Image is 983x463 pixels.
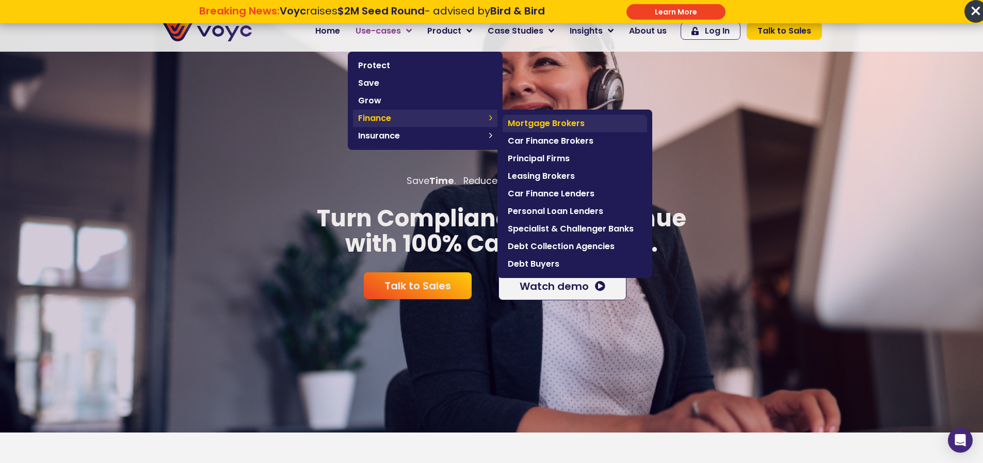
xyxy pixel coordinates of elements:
[508,258,642,270] span: Debt Buyers
[480,21,562,41] a: Case Studies
[570,25,603,37] span: Insights
[705,27,730,35] span: Log In
[626,4,726,20] div: Submit
[315,25,340,37] span: Home
[503,203,647,220] a: Personal Loan Lenders
[490,4,545,18] strong: Bird & Bird
[358,95,492,107] span: Grow
[384,281,451,291] span: Talk to Sales
[562,21,621,41] a: Insights
[353,57,497,74] a: Protect
[508,135,642,147] span: Car Finance Brokers
[503,115,647,132] a: Mortgage Brokers
[629,25,667,37] span: About us
[508,240,642,253] span: Debt Collection Agencies
[162,21,252,41] img: voyc-full-logo
[147,5,597,29] div: Breaking News: Voyc raises $2M Seed Round - advised by Bird & Bird
[308,21,348,41] a: Home
[348,21,420,41] a: Use-cases
[337,4,425,18] strong: $2M Seed Round
[358,130,484,142] span: Insurance
[429,175,454,187] b: Time
[498,272,626,300] a: Watch demo
[488,25,543,37] span: Case Studies
[681,22,740,40] a: Log In
[364,272,472,299] a: Talk to Sales
[356,25,401,37] span: Use-cases
[353,74,497,92] a: Save
[520,281,589,291] span: Watch demo
[353,110,497,127] a: Finance
[948,428,973,453] div: Open Intercom Messenger
[508,170,642,182] span: Leasing Brokers
[280,4,545,18] span: raises - advised by
[503,150,647,167] a: Principal Firms
[353,92,497,110] a: Grow
[503,167,647,185] a: Leasing Brokers
[199,4,280,18] strong: Breaking News:
[420,21,480,41] a: Product
[503,238,647,255] a: Debt Collection Agencies
[358,112,484,125] span: Finance
[353,127,497,145] a: Insurance
[508,205,642,218] span: Personal Loan Lenders
[508,188,642,200] span: Car Finance Lenders
[358,59,492,72] span: Protect
[503,185,647,203] a: Car Finance Lenders
[621,21,674,41] a: About us
[358,77,492,89] span: Save
[427,25,461,37] span: Product
[503,255,647,273] a: Debt Buyers
[508,152,642,165] span: Principal Firms
[508,223,642,235] span: Specialist & Challenger Banks
[503,132,647,150] a: Car Finance Brokers
[508,117,642,130] span: Mortgage Brokers
[758,27,811,35] span: Talk to Sales
[280,4,306,18] strong: Voyc
[503,220,647,238] a: Specialist & Challenger Banks
[747,22,822,40] a: Talk to Sales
